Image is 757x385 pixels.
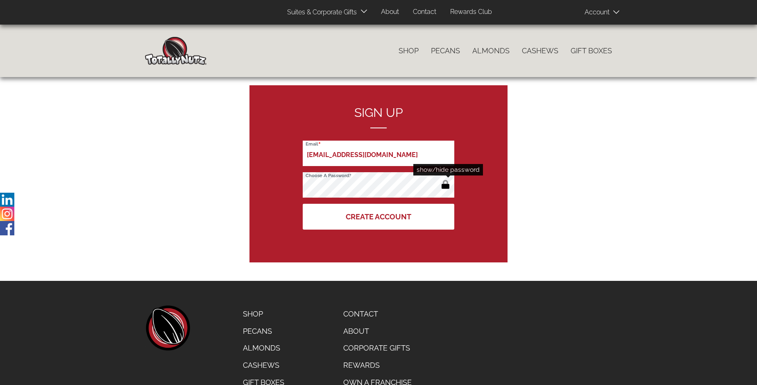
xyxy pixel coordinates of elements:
[237,357,290,374] a: Cashews
[407,4,442,20] a: Contact
[516,42,564,59] a: Cashews
[466,42,516,59] a: Almonds
[303,204,454,230] button: Create Account
[564,42,618,59] a: Gift Boxes
[237,339,290,357] a: Almonds
[281,5,359,21] a: Suites & Corporate Gifts
[303,106,454,128] h2: Sign up
[237,323,290,340] a: Pecans
[145,37,206,65] img: Home
[337,305,418,323] a: Contact
[392,42,425,59] a: Shop
[425,42,466,59] a: Pecans
[237,305,290,323] a: Shop
[145,305,190,351] a: home
[337,339,418,357] a: Corporate Gifts
[337,357,418,374] a: Rewards
[444,4,498,20] a: Rewards Club
[337,323,418,340] a: About
[413,164,483,175] div: show/hide password
[375,4,405,20] a: About
[303,141,454,166] input: Email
